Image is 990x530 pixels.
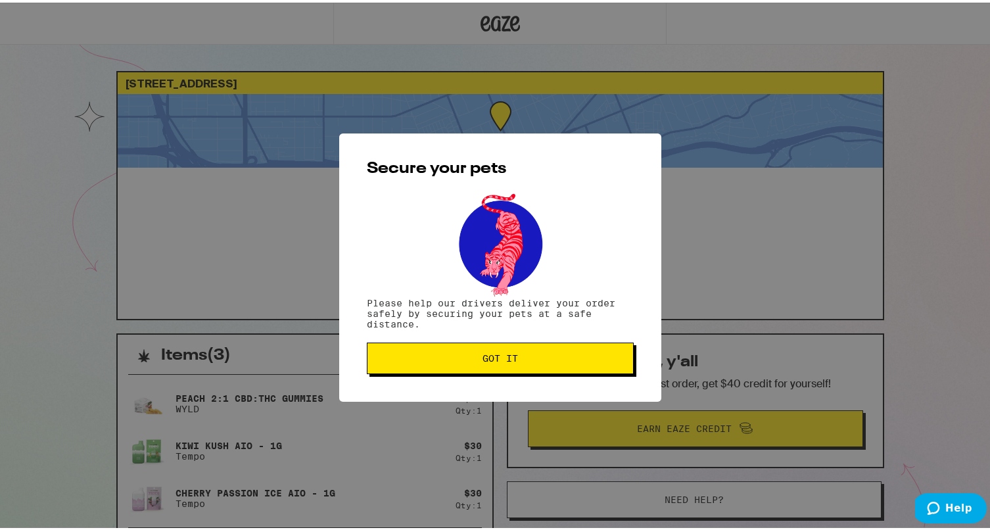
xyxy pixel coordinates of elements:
h2: Secure your pets [367,158,634,174]
button: Got it [367,340,634,372]
span: Got it [483,351,518,360]
p: Please help our drivers deliver your order safely by securing your pets at a safe distance. [367,295,634,327]
iframe: Opens a widget where you can find more information [915,491,987,523]
img: pets [446,187,554,295]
